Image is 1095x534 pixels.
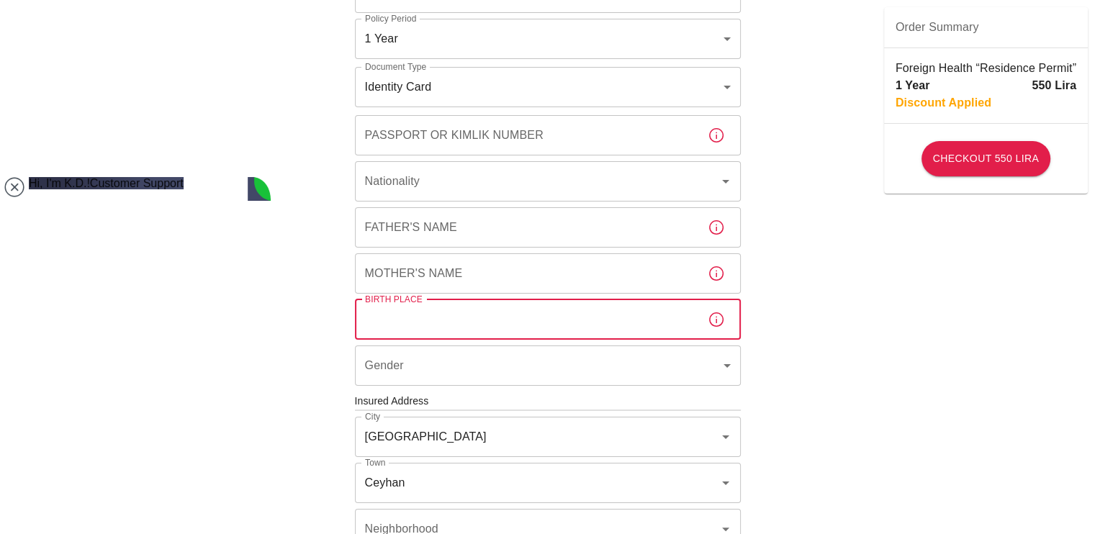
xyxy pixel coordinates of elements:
[355,394,741,409] h6: Insured Address
[716,473,736,493] button: Open
[896,94,991,112] p: Discount Applied
[365,60,426,73] label: Document Type
[365,293,423,305] label: Birth Place
[1032,77,1076,94] p: 550 Lira
[355,345,741,386] div: ​
[355,19,741,59] div: 1 Year
[355,67,741,107] div: Identity Card
[365,456,385,469] label: Town
[365,410,380,422] label: City
[896,77,930,94] p: 1 Year
[365,12,416,24] label: Policy Period
[896,60,1076,77] p: Foreign Health “Residence Permit”
[716,427,736,447] button: Open
[921,141,1050,176] button: Checkout 550 Lira
[896,19,1076,36] span: Order Summary
[716,171,736,191] button: Open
